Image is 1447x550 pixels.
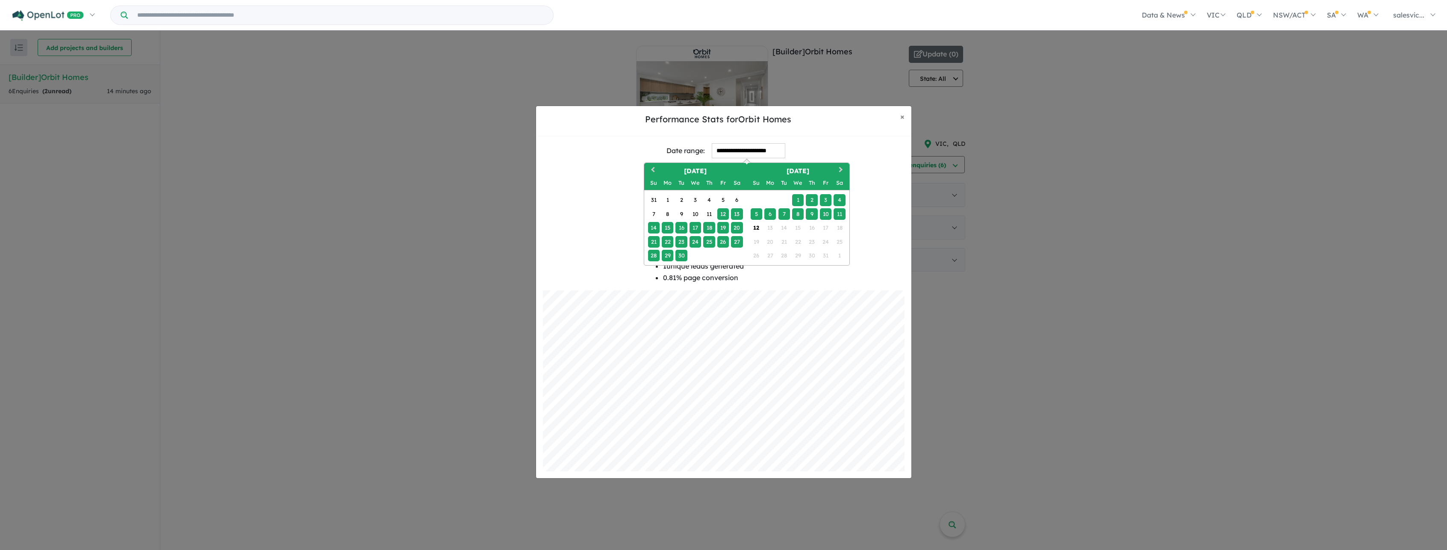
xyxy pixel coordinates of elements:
div: Date range: [666,145,705,157]
div: Choose Friday, October 3rd, 2025 [820,194,831,206]
div: Choose Thursday, October 9th, 2025 [806,208,817,220]
div: Month October, 2025 [749,193,846,263]
div: Monday [764,177,776,189]
div: Choose Sunday, September 7th, 2025 [648,208,660,220]
div: Not available Saturday, November 1st, 2025 [834,250,845,261]
div: Choose Wednesday, September 24th, 2025 [690,236,701,248]
div: Choose Thursday, September 11th, 2025 [703,208,715,220]
div: Choose Saturday, October 11th, 2025 [834,208,845,220]
div: Not available Saturday, October 18th, 2025 [834,222,845,234]
img: Openlot PRO Logo White [12,10,84,21]
li: 1 unique leads generated [663,260,784,272]
div: Not available Tuesday, October 14th, 2025 [778,222,790,234]
div: Choose Tuesday, September 9th, 2025 [675,208,687,220]
div: Friday [820,177,831,189]
input: Try estate name, suburb, builder or developer [130,6,551,24]
div: Choose Saturday, September 20th, 2025 [731,222,743,234]
div: Saturday [731,177,743,189]
div: Saturday [834,177,845,189]
div: Wednesday [792,177,804,189]
div: Choose Tuesday, September 23rd, 2025 [675,236,687,248]
div: Choose Thursday, September 4th, 2025 [703,194,715,206]
div: Choose Friday, September 12th, 2025 [717,208,729,220]
div: Choose Sunday, September 14th, 2025 [648,222,660,234]
div: Choose Wednesday, September 3rd, 2025 [690,194,701,206]
div: Thursday [806,177,817,189]
div: Choose Wednesday, October 1st, 2025 [792,194,804,206]
div: Choose Friday, September 19th, 2025 [717,222,729,234]
div: Not available Monday, October 13th, 2025 [764,222,776,234]
div: Choose Tuesday, October 7th, 2025 [778,208,790,220]
div: Choose Thursday, September 25th, 2025 [703,236,715,248]
li: 0.81 % page conversion [663,272,784,284]
div: Choose Sunday, August 31st, 2025 [648,194,660,206]
div: Sunday [648,177,660,189]
div: Not available Monday, October 20th, 2025 [764,236,776,248]
h5: Performance Stats for Orbit Homes [543,113,893,126]
div: Not available Wednesday, October 29th, 2025 [792,250,804,261]
div: Choose Sunday, September 21st, 2025 [648,236,660,248]
div: Choose Wednesday, October 8th, 2025 [792,208,804,220]
div: Choose Sunday, October 12th, 2025 [751,222,762,234]
div: Choose Saturday, September 13th, 2025 [731,208,743,220]
div: Not available Tuesday, October 28th, 2025 [778,250,790,261]
div: Choose Friday, September 5th, 2025 [717,194,729,206]
div: Choose Tuesday, September 30th, 2025 [675,250,687,261]
span: salesvic... [1393,11,1424,19]
div: Not available Saturday, October 25th, 2025 [834,236,845,248]
div: Choose Friday, September 26th, 2025 [717,236,729,248]
div: Choose Tuesday, September 16th, 2025 [675,222,687,234]
div: Not available Sunday, October 19th, 2025 [751,236,762,248]
div: Choose Wednesday, September 17th, 2025 [690,222,701,234]
div: Not available Friday, October 24th, 2025 [820,236,831,248]
div: Tuesday [675,177,687,189]
div: Choose Monday, September 22nd, 2025 [662,236,673,248]
div: Choose Saturday, September 6th, 2025 [731,194,743,206]
div: Choose Thursday, September 18th, 2025 [703,222,715,234]
div: Not available Wednesday, October 15th, 2025 [792,222,804,234]
div: Not available Thursday, October 23rd, 2025 [806,236,817,248]
div: Not available Thursday, October 16th, 2025 [806,222,817,234]
span: × [900,112,905,121]
div: Not available Friday, October 31st, 2025 [820,250,831,261]
h2: [DATE] [644,166,747,176]
div: Month September, 2025 [647,193,744,263]
button: Previous Month [645,164,659,177]
div: Friday [717,177,729,189]
div: Choose Sunday, October 5th, 2025 [751,208,762,220]
h2: [DATE] [747,166,849,176]
div: Choose Date [644,163,850,266]
div: Monday [662,177,673,189]
div: Choose Monday, September 8th, 2025 [662,208,673,220]
div: Not available Wednesday, October 22nd, 2025 [792,236,804,248]
div: Choose Saturday, October 4th, 2025 [834,194,845,206]
div: Choose Monday, September 15th, 2025 [662,222,673,234]
div: Not available Tuesday, October 21st, 2025 [778,236,790,248]
div: Choose Thursday, October 2nd, 2025 [806,194,817,206]
div: Choose Wednesday, September 10th, 2025 [690,208,701,220]
div: Not available Thursday, October 30th, 2025 [806,250,817,261]
div: Not available Sunday, October 26th, 2025 [751,250,762,261]
div: Thursday [703,177,715,189]
button: Next Month [835,164,849,177]
div: Choose Monday, October 6th, 2025 [764,208,776,220]
div: Sunday [751,177,762,189]
div: Not available Friday, October 17th, 2025 [820,222,831,234]
div: Tuesday [778,177,790,189]
div: Choose Tuesday, September 2nd, 2025 [675,194,687,206]
div: Choose Saturday, September 27th, 2025 [731,236,743,248]
div: Choose Monday, September 29th, 2025 [662,250,673,261]
div: Wednesday [690,177,701,189]
div: Choose Sunday, September 28th, 2025 [648,250,660,261]
div: Choose Monday, September 1st, 2025 [662,194,673,206]
div: Not available Monday, October 27th, 2025 [764,250,776,261]
div: Choose Friday, October 10th, 2025 [820,208,831,220]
